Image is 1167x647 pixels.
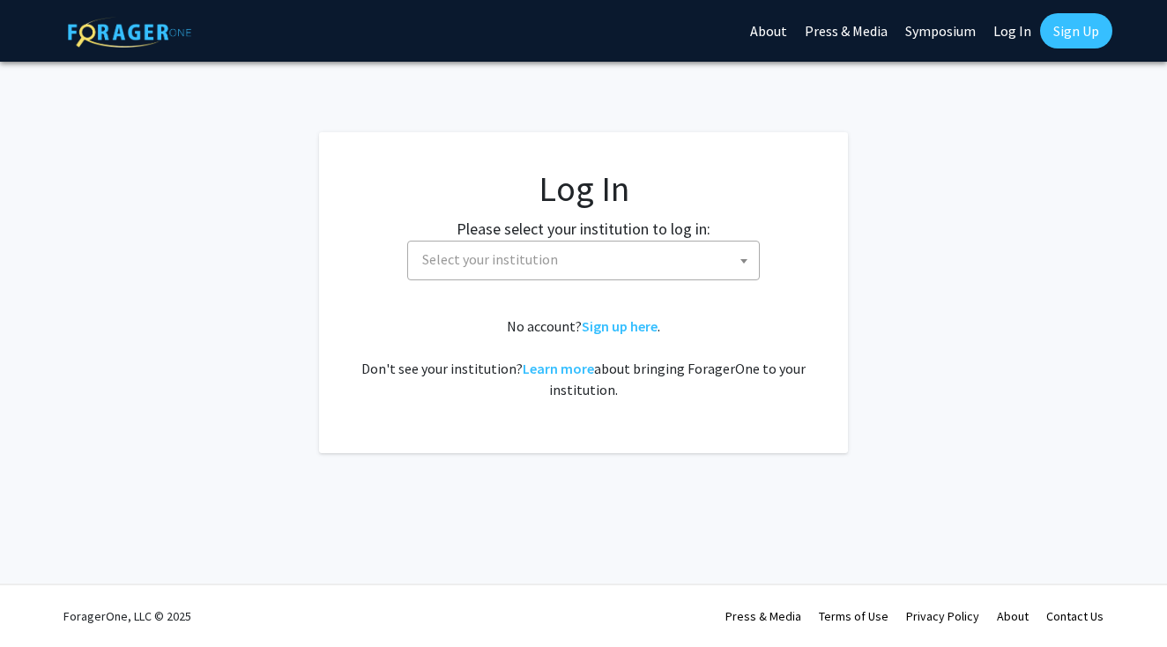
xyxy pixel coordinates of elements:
[1046,608,1104,624] a: Contact Us
[354,167,813,210] h1: Log In
[997,608,1029,624] a: About
[415,242,759,278] span: Select your institution
[422,250,558,268] span: Select your institution
[906,608,979,624] a: Privacy Policy
[457,217,710,241] label: Please select your institution to log in:
[582,317,658,335] a: Sign up here
[1040,13,1112,48] a: Sign Up
[63,585,191,647] div: ForagerOne, LLC © 2025
[68,17,191,48] img: ForagerOne Logo
[523,360,594,377] a: Learn more about bringing ForagerOne to your institution
[407,241,760,280] span: Select your institution
[725,608,801,624] a: Press & Media
[819,608,888,624] a: Terms of Use
[354,316,813,400] div: No account? . Don't see your institution? about bringing ForagerOne to your institution.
